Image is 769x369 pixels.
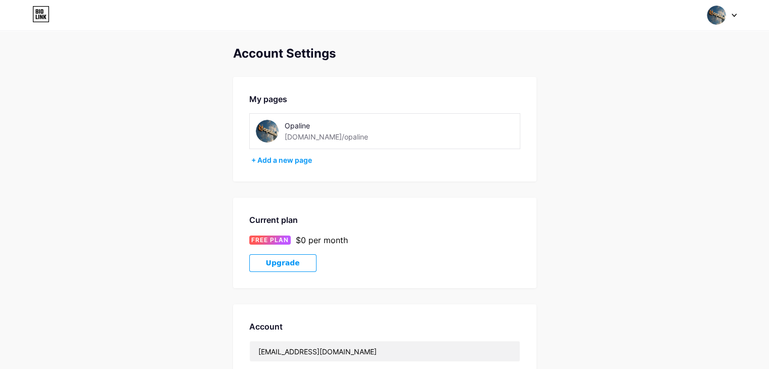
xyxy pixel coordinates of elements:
[266,259,300,267] span: Upgrade
[249,214,520,226] div: Current plan
[296,234,348,246] div: $0 per month
[707,6,726,25] img: jet creative
[249,320,520,333] div: Account
[249,93,520,105] div: My pages
[250,341,520,361] input: Email
[233,47,536,61] div: Account Settings
[285,120,393,131] div: Opaline
[249,254,316,272] button: Upgrade
[285,131,368,142] div: [DOMAIN_NAME]/opaline
[251,155,520,165] div: + Add a new page
[251,236,289,245] span: FREE PLAN
[256,120,279,143] img: opaline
